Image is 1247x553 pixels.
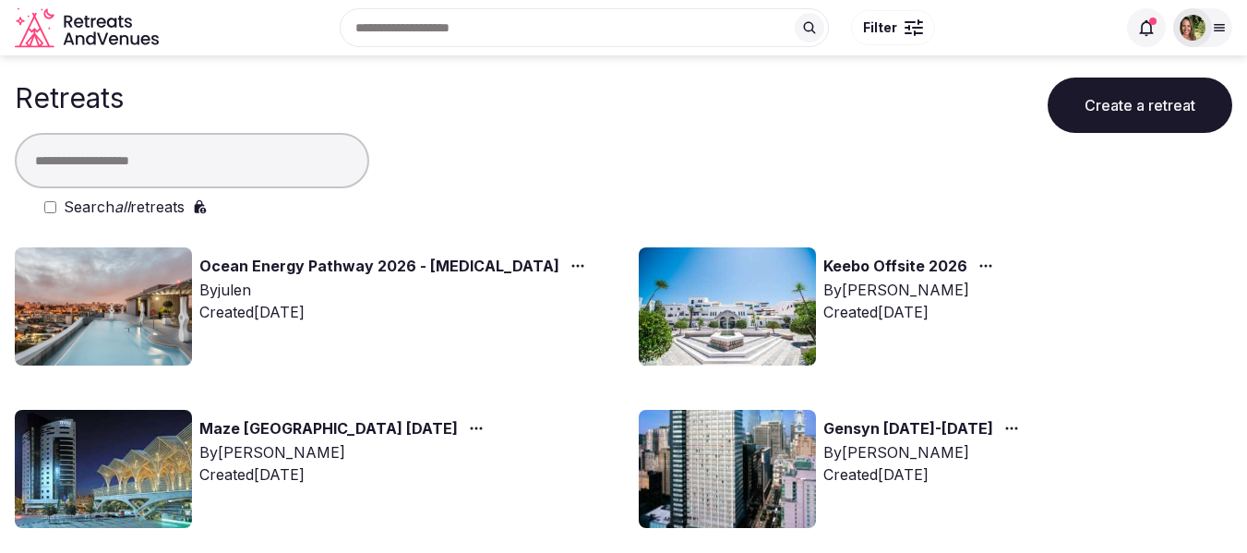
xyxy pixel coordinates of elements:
div: By [PERSON_NAME] [823,441,1026,463]
label: Search retreats [64,196,185,218]
em: all [114,198,130,216]
img: Shay Tippie [1180,15,1205,41]
img: Top retreat image for the retreat: Ocean Energy Pathway 2026 - Plan B [15,247,192,366]
div: Created [DATE] [823,463,1026,486]
img: Top retreat image for the retreat: Gensyn November 9-14, 2025 [639,410,816,528]
a: Visit the homepage [15,7,162,49]
a: Ocean Energy Pathway 2026 - [MEDICAL_DATA] [199,255,559,279]
div: By julen [199,279,593,301]
div: By [PERSON_NAME] [199,441,491,463]
h1: Retreats [15,81,124,114]
img: Top retreat image for the retreat: Maze Lisbon November 2025 [15,410,192,528]
button: Filter [851,10,935,45]
a: Maze [GEOGRAPHIC_DATA] [DATE] [199,417,458,441]
svg: Retreats and Venues company logo [15,7,162,49]
div: Created [DATE] [199,463,491,486]
div: By [PERSON_NAME] [823,279,1001,301]
a: Keebo Offsite 2026 [823,255,967,279]
div: Created [DATE] [199,301,593,323]
span: Filter [863,18,897,37]
div: Created [DATE] [823,301,1001,323]
img: Top retreat image for the retreat: Keebo Offsite 2026 [639,247,816,366]
a: Gensyn [DATE]-[DATE] [823,417,993,441]
button: Create a retreat [1048,78,1232,133]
